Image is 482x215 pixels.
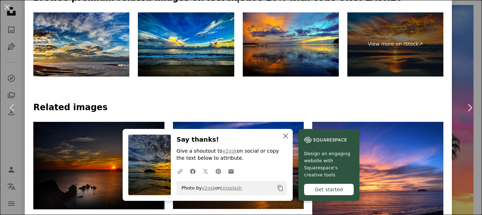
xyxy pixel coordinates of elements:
[186,164,199,178] a: Share on Facebook
[176,135,287,145] h3: Say thanks!
[178,182,242,194] span: Photo by on
[457,74,482,142] a: Next
[298,129,359,201] a: Design an engaging website with Squarespace’s creative tools.Get started
[312,168,443,174] a: body of water under blue sky during sunset
[221,185,242,191] a: Unsplash
[138,12,234,77] img: Sunrise in Fortaleza, Brazil
[176,148,287,162] p: Give a shoutout to on social or copy the text below to attribute.
[173,122,304,209] img: sea waves crashing on shore during sunset
[33,162,164,169] a: Sunset over the ocean with a rocky foreground.
[304,135,347,145] img: file-1606177908946-d1eed1cbe4f5image
[199,164,212,178] a: Share on Twitter
[225,164,237,178] a: Share over email
[33,12,129,77] img: Whitley Bay Sunset
[243,12,339,77] img: Ao nang beach
[304,150,354,179] span: Design an engaging website with Squarespace’s creative tools.
[33,122,164,209] img: Sunset over the ocean with a rocky foreground.
[274,182,286,194] button: Copy to clipboard
[33,102,443,113] h4: Related images
[212,164,225,178] a: Share on Pinterest
[202,185,215,191] a: v2osk
[223,148,237,154] a: v2osk
[347,12,443,77] a: View more on iStock↗
[304,184,354,195] div: Get started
